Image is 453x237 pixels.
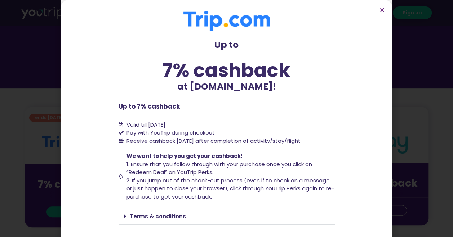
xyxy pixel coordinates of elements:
span: Valid till [DATE] [126,121,165,128]
p: Up to [119,38,335,52]
span: Pay with YouTrip during checkout [125,129,215,137]
b: Up to 7% cashback [119,102,180,111]
span: Receive cashback [DATE] after completion of activity/stay/flight [126,137,301,145]
p: at [DOMAIN_NAME]! [119,80,335,94]
a: Terms & conditions [130,213,186,220]
span: 2. If you jump out of the check-out process (even if to check on a message or just happen to clos... [126,177,334,200]
div: 7% cashback [119,61,335,80]
span: 1. Ensure that you follow through with your purchase once you click on “Redeem Deal” on YouTrip P... [126,160,312,176]
span: We want to help you get your cashback! [126,152,243,160]
a: Close [379,7,385,13]
div: Terms & conditions [119,208,335,225]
